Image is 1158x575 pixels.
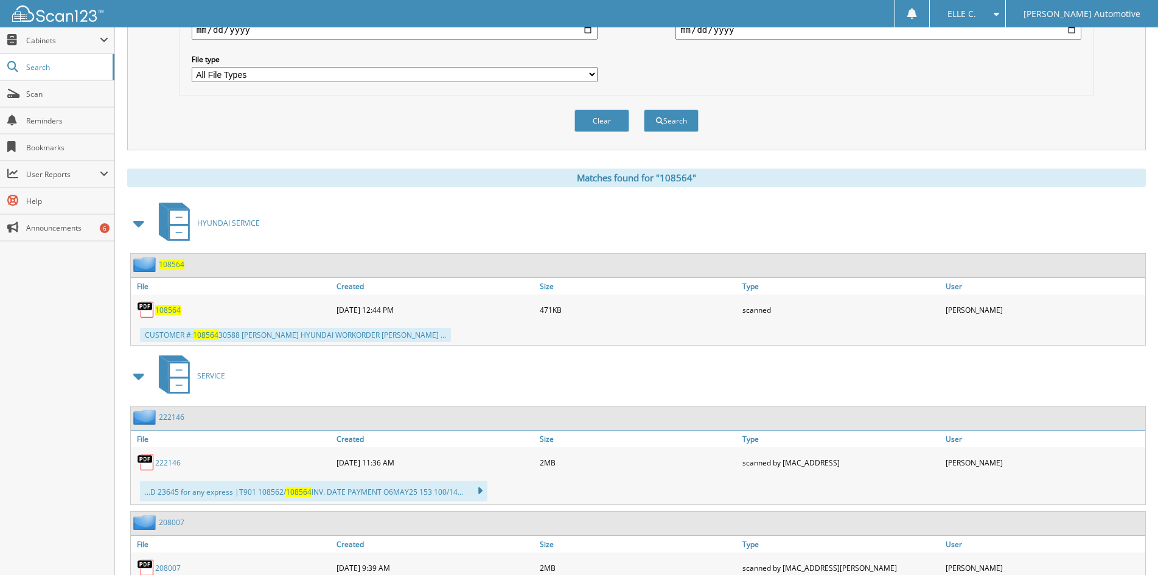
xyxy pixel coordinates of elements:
a: Created [333,431,536,447]
span: Scan [26,89,108,99]
div: [PERSON_NAME] [943,450,1145,475]
img: PDF.png [137,453,155,472]
a: Type [739,278,942,294]
img: folder2.png [133,257,159,272]
div: Matches found for "108564" [127,169,1146,187]
div: ...D 23645 for any express |T901 108562/ INV. DATE PAYMENT O6MAY25 153 100/14... [140,481,487,501]
span: 108564 [286,487,312,497]
a: Size [537,536,739,552]
a: User [943,431,1145,447]
div: CUSTOMER #: 30588 [PERSON_NAME] HYUNDAI WORKORDER [PERSON_NAME] ... [140,328,451,342]
a: User [943,278,1145,294]
span: HYUNDAI SERVICE [197,218,260,228]
img: scan123-logo-white.svg [12,5,103,22]
div: [PERSON_NAME] [943,298,1145,322]
img: folder2.png [133,409,159,425]
div: scanned by [MAC_ADDRESS] [739,450,942,475]
span: Search [26,62,106,72]
a: Size [537,278,739,294]
a: File [131,278,333,294]
span: [PERSON_NAME] Automotive [1024,10,1140,18]
span: Help [26,196,108,206]
iframe: Chat Widget [1097,517,1158,575]
span: SERVICE [197,371,225,381]
label: File type [192,54,598,64]
div: 6 [100,223,110,233]
a: Type [739,431,942,447]
a: Created [333,278,536,294]
a: User [943,536,1145,552]
div: 471KB [537,298,739,322]
span: ELLE C. [947,10,976,18]
a: 108564 [159,259,184,270]
span: Announcements [26,223,108,233]
span: 108564 [193,330,218,340]
a: SERVICE [152,352,225,400]
img: PDF.png [137,301,155,319]
div: 2MB [537,450,739,475]
span: Cabinets [26,35,100,46]
input: start [192,20,598,40]
button: Search [644,110,699,132]
a: Created [333,536,536,552]
div: scanned [739,298,942,322]
a: Size [537,431,739,447]
a: Type [739,536,942,552]
a: 108564 [155,305,181,315]
a: 208007 [155,563,181,573]
div: [DATE] 11:36 AM [333,450,536,475]
input: end [675,20,1081,40]
span: Bookmarks [26,142,108,153]
a: File [131,536,333,552]
img: folder2.png [133,515,159,530]
a: 208007 [159,517,184,528]
a: 222146 [155,458,181,468]
span: Reminders [26,116,108,126]
button: Clear [574,110,629,132]
a: 222146 [159,412,184,422]
span: User Reports [26,169,100,179]
a: File [131,431,333,447]
a: HYUNDAI SERVICE [152,199,260,247]
div: [DATE] 12:44 PM [333,298,536,322]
